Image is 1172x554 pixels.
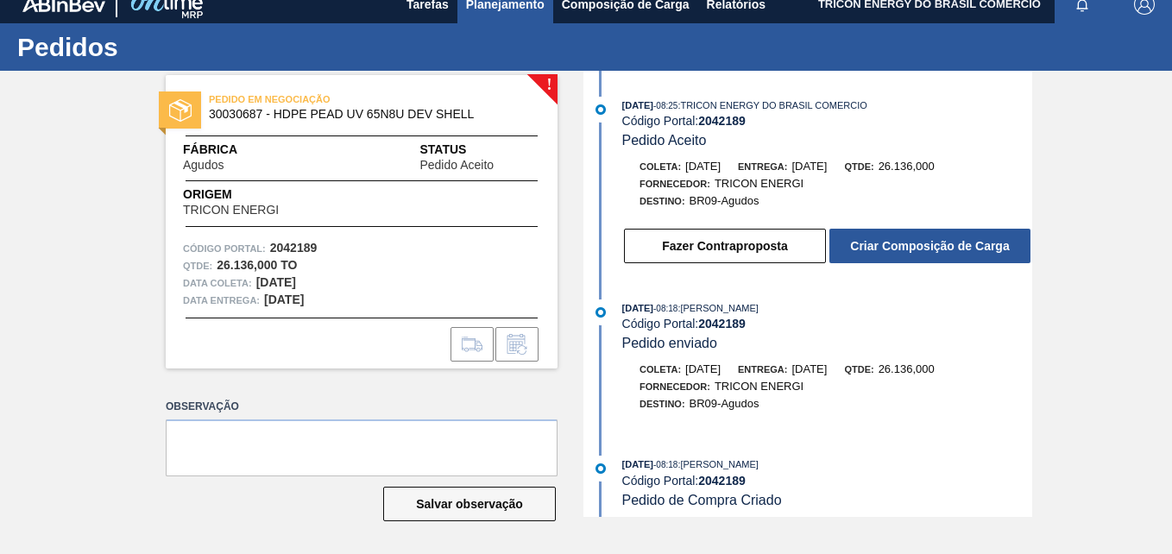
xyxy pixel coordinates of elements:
span: Pedido Aceito [622,133,707,148]
div: Ir para Composição de Carga [451,327,494,362]
strong: 26.136,000 TO [217,258,297,272]
span: Qtde: [844,364,873,375]
span: BR09-Agudos [690,397,759,410]
span: Código Portal: [183,240,266,257]
span: - 08:18 [653,304,677,313]
span: TRICON ENERGI [715,380,803,393]
span: [DATE] [791,160,827,173]
span: : [PERSON_NAME] [677,459,759,469]
h1: Pedidos [17,37,324,57]
span: Pedido de Compra Criado [622,493,782,507]
img: atual [595,463,606,474]
button: Fazer Contraproposta [624,229,826,263]
div: Código Portal: [622,114,1032,128]
strong: 2042189 [698,114,746,128]
span: Fornecedor: [640,179,710,189]
strong: 2042189 [698,474,746,488]
span: Qtde: [844,161,873,172]
span: - 08:25 [653,101,677,110]
span: Coleta: [640,161,681,172]
span: Destino: [640,196,685,206]
span: Data coleta: [183,274,252,292]
img: atual [595,307,606,318]
span: PEDIDO EM NEGOCIAÇÃO [209,91,451,108]
span: - 08:18 [653,460,677,469]
span: Pedido enviado [622,336,717,350]
span: Origem [183,186,328,204]
span: TRICON ENERGI [715,177,803,190]
span: Pedido Aceito [419,159,494,172]
button: Criar Composição de Carga [829,229,1030,263]
span: 26.136,000 [879,362,935,375]
div: Informar alteração no pedido [495,327,539,362]
span: [DATE] [685,362,721,375]
span: Data entrega: [183,292,260,309]
span: Destino: [640,399,685,409]
img: status [169,99,192,122]
span: Coleta: [640,364,681,375]
span: Fábrica [183,141,278,159]
span: 26.136,000 [879,160,935,173]
span: Entrega: [738,364,787,375]
label: Observação [166,394,558,419]
span: [DATE] [622,459,653,469]
span: Agudos [183,159,224,172]
span: TRICON ENERGI [183,204,279,217]
strong: 2042189 [698,317,746,331]
span: [DATE] [622,100,653,110]
span: : [PERSON_NAME] [677,303,759,313]
span: : TRICON ENERGY DO BRASIL COMERCIO [677,100,866,110]
button: Salvar observação [383,487,556,521]
span: [DATE] [685,160,721,173]
div: Código Portal: [622,317,1032,331]
strong: 2042189 [270,241,318,255]
span: Status [419,141,540,159]
span: BR09-Agudos [690,194,759,207]
span: Entrega: [738,161,787,172]
div: Código Portal: [622,474,1032,488]
img: atual [595,104,606,115]
span: Fornecedor: [640,381,710,392]
span: Qtde : [183,257,212,274]
span: [DATE] [622,303,653,313]
span: 30030687 - HDPE PEAD UV 65N8U DEV SHELL [209,108,522,121]
span: [DATE] [791,362,827,375]
strong: [DATE] [264,293,304,306]
strong: [DATE] [256,275,296,289]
